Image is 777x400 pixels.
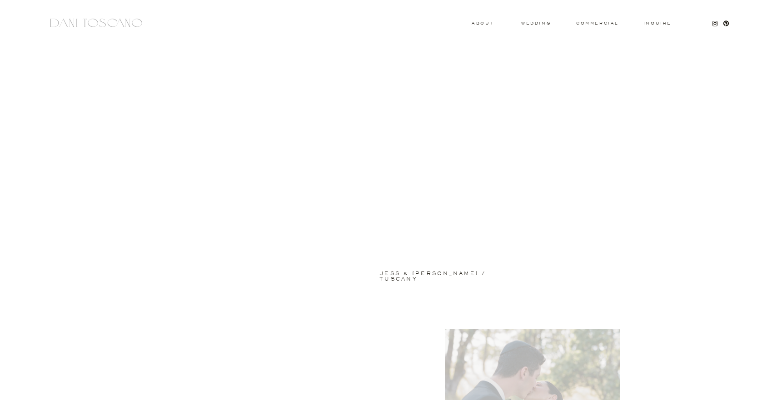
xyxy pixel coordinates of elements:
[576,21,618,25] a: commercial
[472,21,492,25] a: About
[643,21,672,26] a: Inquire
[379,271,521,275] a: jess & [PERSON_NAME] / tuscany
[521,21,551,25] a: wedding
